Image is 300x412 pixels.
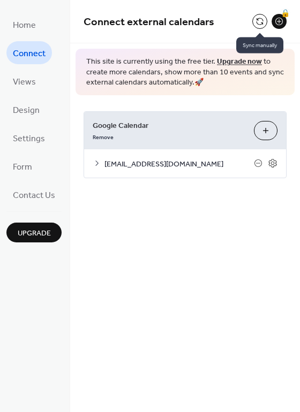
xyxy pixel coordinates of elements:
[6,41,52,64] a: Connect
[217,55,262,69] a: Upgrade now
[13,102,40,119] span: Design
[13,187,55,204] span: Contact Us
[6,13,42,36] a: Home
[93,120,245,131] span: Google Calendar
[6,155,39,178] a: Form
[13,159,32,176] span: Form
[13,17,36,34] span: Home
[13,45,46,62] span: Connect
[13,131,45,147] span: Settings
[13,74,36,90] span: Views
[18,228,51,239] span: Upgrade
[6,70,42,93] a: Views
[93,133,114,141] span: Remove
[6,223,62,242] button: Upgrade
[86,57,284,88] span: This site is currently using the free tier. to create more calendars, show more than 10 events an...
[6,126,51,149] a: Settings
[6,98,46,121] a: Design
[104,158,254,170] span: [EMAIL_ADDRESS][DOMAIN_NAME]
[6,183,62,206] a: Contact Us
[236,37,283,54] span: Sync manually
[84,12,214,33] span: Connect external calendars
